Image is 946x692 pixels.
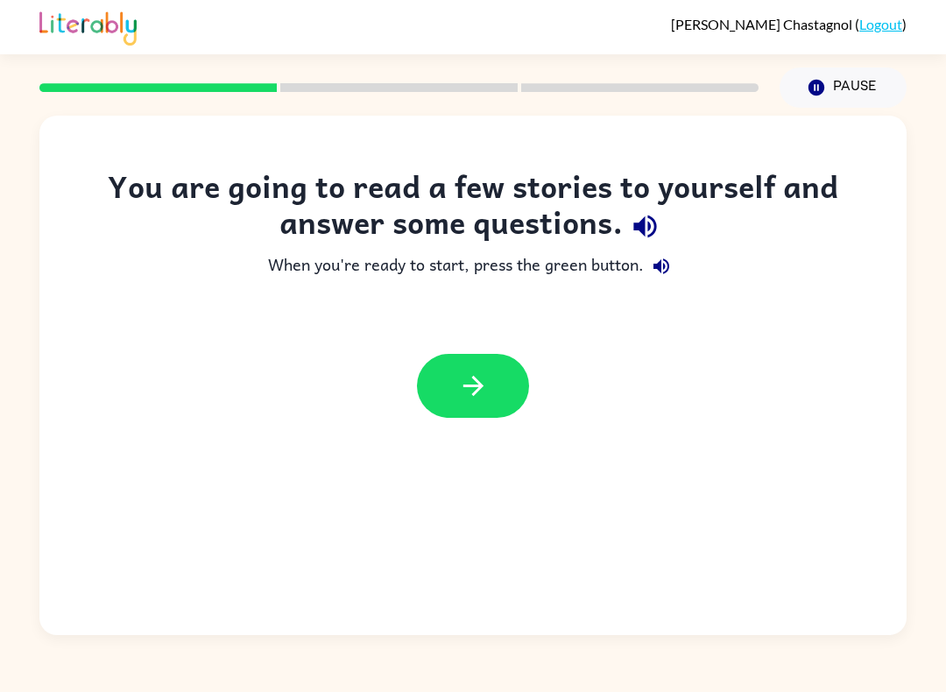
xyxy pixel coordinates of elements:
[74,168,872,249] div: You are going to read a few stories to yourself and answer some questions.
[859,16,902,32] a: Logout
[671,16,855,32] span: [PERSON_NAME] Chastagnol
[39,7,137,46] img: Literably
[780,67,907,108] button: Pause
[74,249,872,284] div: When you're ready to start, press the green button.
[671,16,907,32] div: ( )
